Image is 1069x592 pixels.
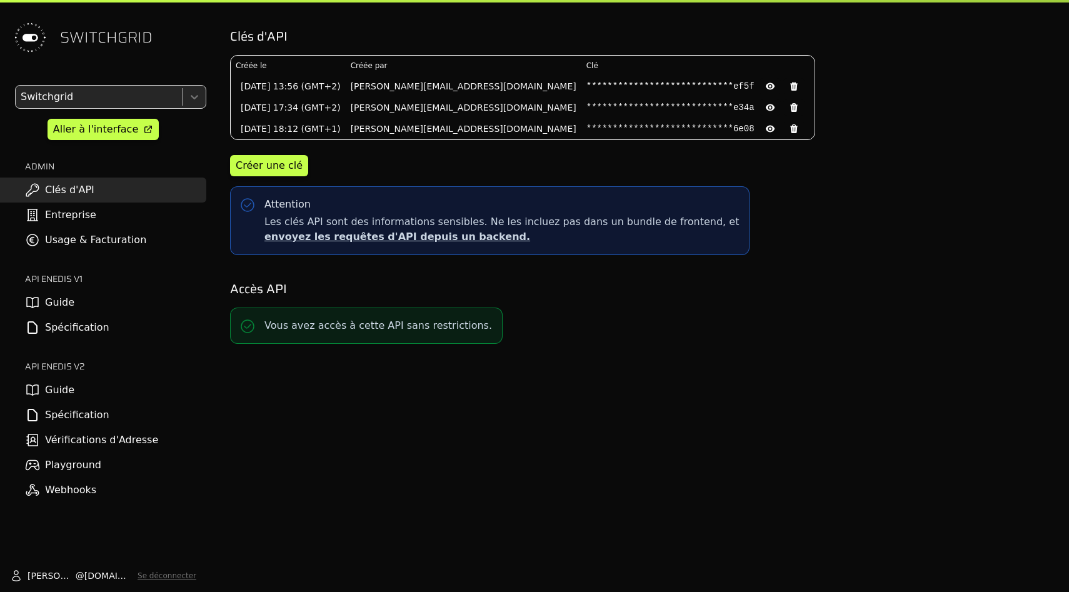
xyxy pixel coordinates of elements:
[231,118,346,139] td: [DATE] 18:12 (GMT+1)
[264,197,311,212] div: Attention
[346,56,581,76] th: Créée par
[25,360,206,373] h2: API ENEDIS v2
[76,569,84,582] span: @
[230,28,1051,45] h2: Clés d'API
[231,97,346,118] td: [DATE] 17:34 (GMT+2)
[10,18,50,58] img: Switchgrid Logo
[48,119,159,140] a: Aller à l'interface
[60,28,153,48] span: SWITCHGRID
[236,158,303,173] div: Créer une clé
[346,76,581,97] td: [PERSON_NAME][EMAIL_ADDRESS][DOMAIN_NAME]
[25,273,206,285] h2: API ENEDIS v1
[230,155,308,176] button: Créer une clé
[346,97,581,118] td: [PERSON_NAME][EMAIL_ADDRESS][DOMAIN_NAME]
[138,571,196,581] button: Se déconnecter
[264,229,739,244] p: envoyez les requêtes d'API depuis un backend.
[84,569,133,582] span: [DOMAIN_NAME]
[346,118,581,139] td: [PERSON_NAME][EMAIL_ADDRESS][DOMAIN_NAME]
[25,160,206,173] h2: ADMIN
[28,569,76,582] span: [PERSON_NAME]
[231,56,346,76] th: Créée le
[53,122,138,137] div: Aller à l'interface
[231,76,346,97] td: [DATE] 13:56 (GMT+2)
[230,280,1051,298] h2: Accès API
[264,214,739,244] span: Les clés API sont des informations sensibles. Ne les incluez pas dans un bundle de frontend, et
[264,318,492,333] p: Vous avez accès à cette API sans restrictions.
[581,56,815,76] th: Clé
